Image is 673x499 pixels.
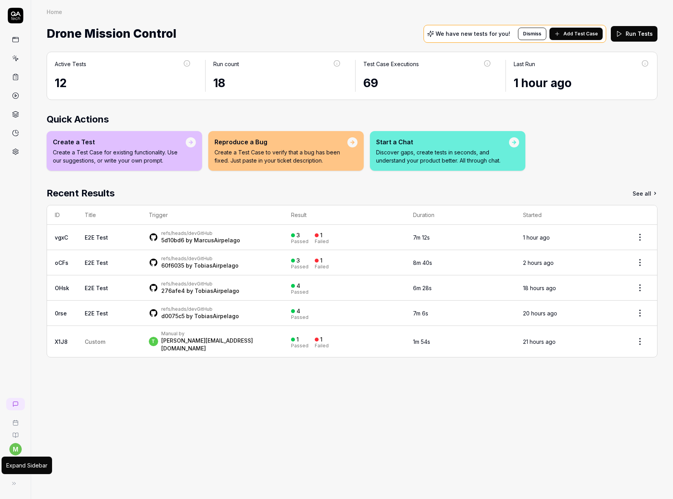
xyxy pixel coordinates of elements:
time: 21 hours ago [523,338,556,345]
time: 7m 12s [413,234,430,241]
a: E2E Test [85,285,108,291]
th: Started [515,205,623,225]
div: 1 [320,336,323,343]
time: 1 hour ago [514,76,572,90]
p: Create a Test Case for existing functionality. Use our suggestions, or write your own prompt. [53,148,186,165]
button: m [9,443,22,455]
div: GitHub [161,281,239,287]
th: Duration [405,205,515,225]
div: 3 [296,257,300,264]
a: MarcusAirpelago [194,237,240,243]
button: Add Test Case [549,28,603,40]
a: TobiasAirpelago [194,313,239,319]
div: Manual by [161,331,275,337]
a: 276afe4 [161,287,185,294]
div: Failed [315,343,329,348]
a: vgxC [55,234,68,241]
a: TobiasAirpelago [194,262,239,269]
time: 8m 40s [413,259,432,266]
span: Custom [85,338,105,345]
div: 1 [320,257,323,264]
div: Start a Chat [376,137,509,147]
time: 6m 28s [413,285,432,291]
div: 69 [363,74,492,92]
div: Home [47,8,62,16]
div: 18 [213,74,342,92]
div: by [161,312,239,320]
div: Create a Test [53,137,186,147]
h2: Quick Actions [47,112,657,126]
div: GitHub [161,230,240,236]
a: Book a call with us [3,413,28,426]
div: Active Tests [55,60,86,68]
div: GitHub [161,256,239,262]
div: Failed [315,264,329,269]
a: E2E Test [85,310,108,317]
div: by [161,236,240,244]
time: 2 hours ago [523,259,554,266]
div: Passed [291,290,309,294]
div: Failed [315,239,329,244]
div: 12 [55,74,191,92]
div: [PERSON_NAME][EMAIL_ADDRESS][DOMAIN_NAME] [161,337,275,352]
time: 7m 6s [413,310,428,317]
div: Passed [291,343,309,348]
div: Test Case Executions [363,60,419,68]
th: ID [47,205,77,225]
th: Trigger [141,205,283,225]
div: Reproduce a Bug [214,137,347,147]
time: 1 hour ago [523,234,550,241]
a: refs/heads/dev [161,281,197,287]
time: 20 hours ago [523,310,557,317]
div: Last Run [514,60,535,68]
div: by [161,287,239,295]
a: E2E Test [85,259,108,266]
p: We have new tests for you! [436,31,510,37]
a: 0rse [55,310,67,317]
div: 1 [296,336,299,343]
div: 1 [320,232,323,239]
time: 1m 54s [413,338,430,345]
a: d0075c5 [161,313,185,319]
a: oCFs [55,259,68,266]
p: Create a Test Case to verify that a bug has been fixed. Just paste in your ticket description. [214,148,347,165]
span: Drone Mission Control [47,23,176,44]
div: 4 [296,308,300,315]
div: Run count [213,60,239,68]
a: refs/heads/dev [161,256,197,261]
h2: Recent Results [47,186,115,200]
a: 5d10bd6 [161,237,184,243]
th: Result [283,205,406,225]
a: refs/heads/dev [161,306,197,312]
th: Title [77,205,141,225]
div: Passed [291,239,309,244]
button: Run Tests [611,26,657,42]
time: 18 hours ago [523,285,556,291]
div: 3 [296,232,300,239]
p: Discover gaps, create tests in seconds, and understand your product better. All through chat. [376,148,509,165]
a: E2E Test [85,234,108,241]
a: New conversation [6,398,25,410]
button: A [3,455,28,476]
button: Dismiss [518,28,546,40]
div: Passed [291,264,309,269]
a: OHsk [55,285,69,291]
a: Documentation [3,426,28,438]
div: GitHub [161,306,239,312]
a: 60f6035 [161,262,184,269]
span: t [149,337,158,346]
div: 4 [296,282,300,289]
span: Add Test Case [563,30,598,37]
div: Passed [291,315,309,320]
a: refs/heads/dev [161,230,197,236]
a: TobiasAirpelago [195,287,239,294]
div: Expand Sidebar [6,461,47,469]
a: See all [633,186,657,200]
div: by [161,262,239,270]
a: X1J8 [55,338,68,345]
